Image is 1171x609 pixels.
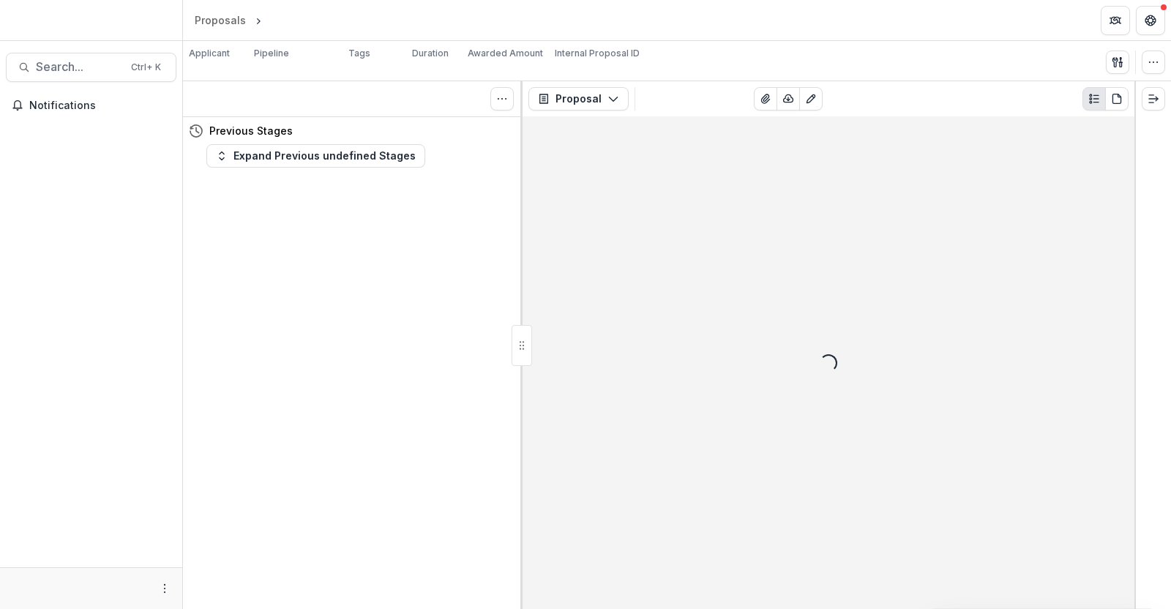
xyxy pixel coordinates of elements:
nav: breadcrumb [189,10,327,31]
button: Expand right [1142,87,1165,111]
p: Duration [412,47,449,60]
button: Expand Previous undefined Stages [206,144,425,168]
p: Internal Proposal ID [555,47,640,60]
div: Proposals [195,12,246,28]
button: Proposal [528,87,629,111]
a: Proposals [189,10,252,31]
span: Notifications [29,100,171,112]
button: Search... [6,53,176,82]
button: View Attached Files [754,87,777,111]
button: Edit as form [799,87,823,111]
button: Notifications [6,94,176,117]
p: Pipeline [254,47,289,60]
button: More [156,580,173,597]
h4: Previous Stages [209,123,293,138]
div: Ctrl + K [128,59,164,75]
button: Toggle View Cancelled Tasks [490,87,514,111]
p: Applicant [189,47,230,60]
span: Search... [36,60,122,74]
p: Awarded Amount [468,47,543,60]
button: Partners [1101,6,1130,35]
button: Plaintext view [1082,87,1106,111]
button: Get Help [1136,6,1165,35]
button: PDF view [1105,87,1129,111]
p: Tags [348,47,370,60]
